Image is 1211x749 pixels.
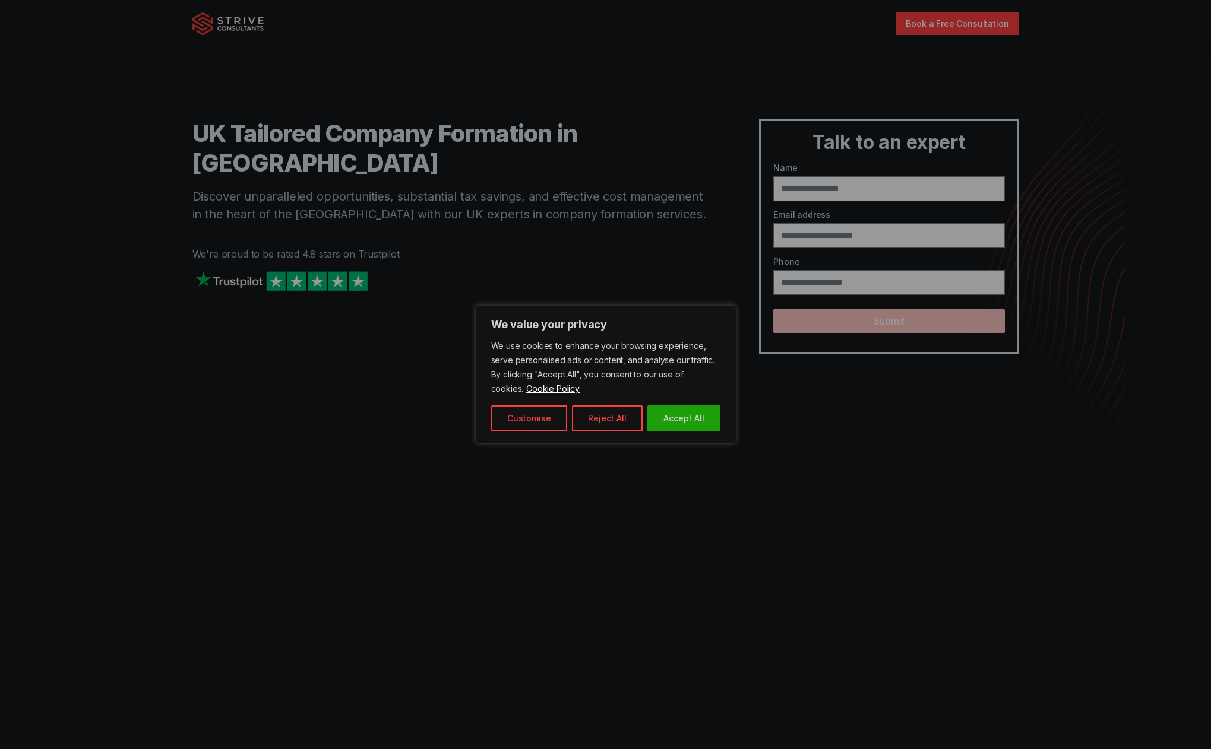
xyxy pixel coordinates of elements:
p: We value your privacy [491,318,720,332]
button: Accept All [647,405,720,431]
button: Customise [491,405,567,431]
div: We value your privacy [475,305,736,444]
p: We use cookies to enhance your browsing experience, serve personalised ads or content, and analys... [491,339,720,396]
a: Cookie Policy [526,383,580,394]
button: Reject All [572,405,643,431]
